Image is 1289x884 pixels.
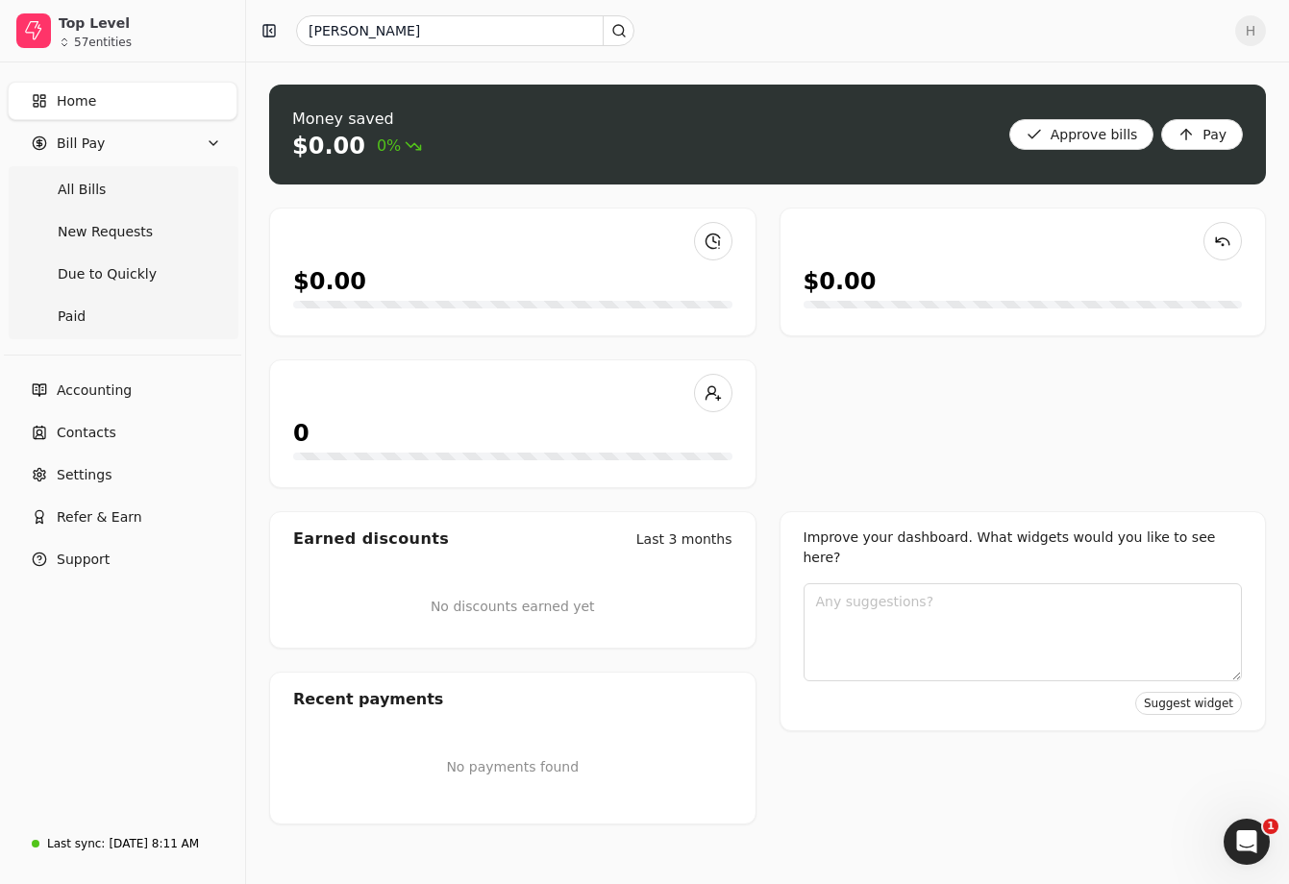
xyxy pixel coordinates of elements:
div: Top Level [59,13,229,33]
button: Refer & Earn [8,498,237,536]
button: Approve bills [1009,119,1154,150]
div: Last sync: [47,835,105,852]
span: 1 [1263,819,1278,834]
iframe: Intercom live chat [1224,819,1270,865]
div: $0.00 [292,131,365,161]
button: Pay [1161,119,1243,150]
span: New Requests [58,222,153,242]
div: $0.00 [804,264,877,299]
span: Paid [58,307,86,327]
span: Accounting [57,381,132,401]
div: 57 entities [74,37,132,48]
input: Search [296,15,634,46]
span: Home [57,91,96,111]
span: Contacts [57,423,116,443]
button: Support [8,540,237,578]
div: No discounts earned yet [431,566,595,648]
button: H [1235,15,1266,46]
a: Last sync:[DATE] 8:11 AM [8,826,237,861]
div: 0 [293,416,310,451]
span: Refer & Earn [57,507,142,528]
div: Recent payments [270,673,756,726]
a: Home [8,82,237,120]
p: No payments found [293,757,732,777]
div: Last 3 months [636,529,732,550]
a: New Requests [12,212,234,251]
button: Bill Pay [8,124,237,162]
div: Money saved [292,108,422,131]
div: Earned discounts [293,528,449,551]
span: Settings [57,465,112,485]
button: Suggest widget [1135,692,1242,715]
span: All Bills [58,180,106,200]
a: Due to Quickly [12,255,234,293]
span: 0% [377,135,422,158]
a: Paid [12,297,234,335]
a: Settings [8,455,237,494]
a: Accounting [8,371,237,409]
div: [DATE] 8:11 AM [109,835,199,852]
a: All Bills [12,170,234,209]
div: $0.00 [293,264,366,299]
a: Contacts [8,413,237,452]
div: Improve your dashboard. What widgets would you like to see here? [804,528,1243,568]
span: Support [57,550,110,570]
span: Due to Quickly [58,264,157,284]
span: Bill Pay [57,134,105,154]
